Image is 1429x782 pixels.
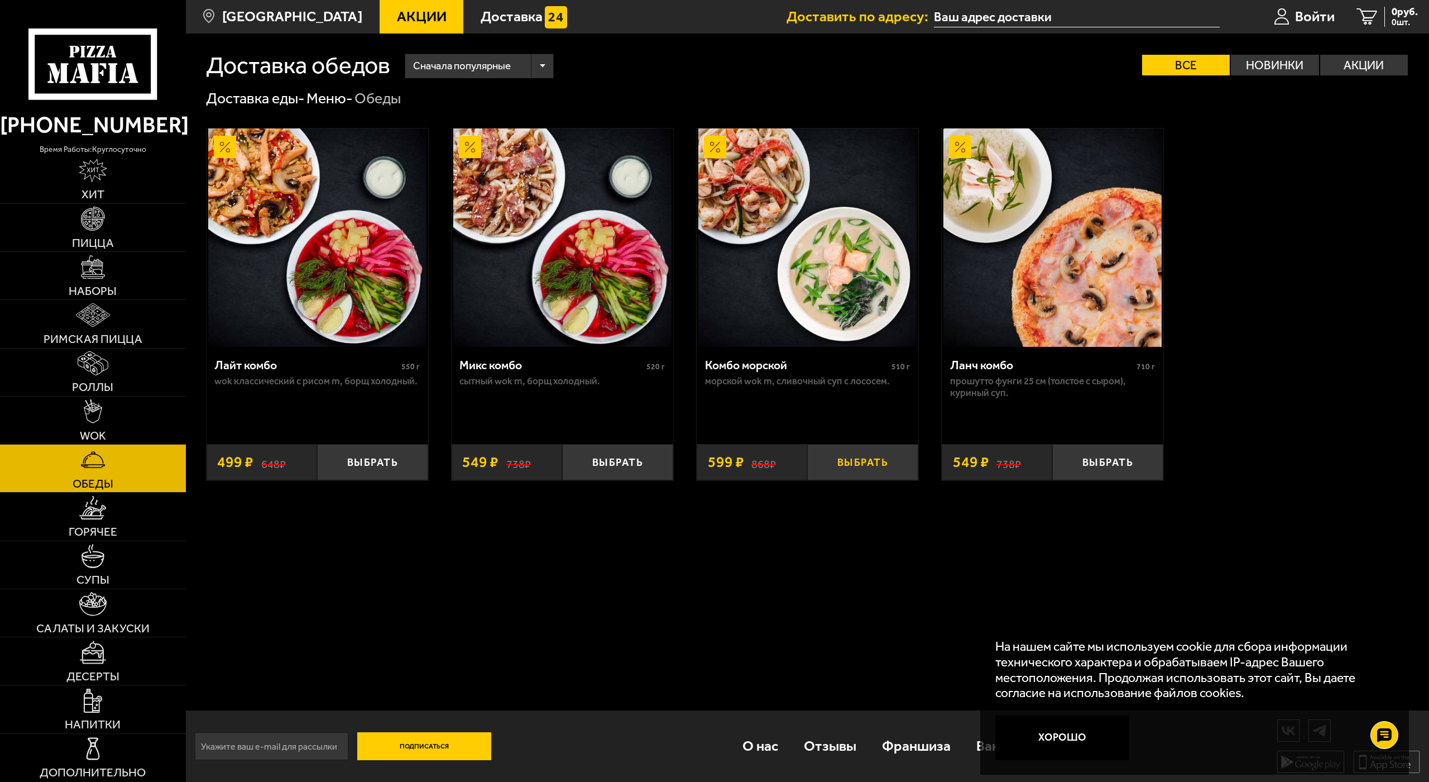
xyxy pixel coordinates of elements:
div: Обеды [354,89,401,108]
div: Комбо морской [705,358,889,373]
input: Укажите ваш e-mail для рассылки [195,732,348,760]
span: 599 ₽ [708,455,744,470]
div: Микс комбо [459,358,644,373]
img: Ланч комбо [943,128,1162,347]
span: 0 руб. [1392,7,1418,17]
button: Выбрать [317,444,428,480]
h1: Доставка обедов [206,54,390,78]
button: Выбрать [562,444,673,480]
span: Доставить по адресу: [787,9,934,24]
span: Дополнительно [40,766,146,778]
span: 499 ₽ [217,455,253,470]
a: АкционныйМикс комбо [452,128,673,347]
button: Подписаться [357,732,491,760]
img: 15daf4d41897b9f0e9f617042186c801.svg [545,6,567,28]
button: Хорошо [995,716,1129,760]
a: АкционныйЛанч комбо [942,128,1163,347]
span: 520 г [646,362,665,371]
div: Лайт комбо [214,358,399,373]
span: Наборы [69,285,117,297]
button: Выбрать [807,444,918,480]
span: 710 г [1137,362,1155,371]
span: WOK [80,430,106,441]
a: Франшиза [869,722,963,770]
img: Акционный [459,136,481,158]
span: 0 шт. [1392,18,1418,27]
span: Доставка [481,9,543,24]
s: 738 ₽ [506,455,531,470]
span: Сначала популярные [413,52,511,80]
div: Ланч комбо [950,358,1134,373]
a: Доставка еды- [206,89,305,107]
span: Роллы [72,381,113,393]
span: 549 ₽ [953,455,989,470]
p: На нашем сайте мы используем cookie для сбора информации технического характера и обрабатываем IP... [995,639,1388,701]
input: Ваш адрес доставки [934,7,1220,27]
span: Горячее [69,526,117,537]
span: Салаты и закуски [36,622,150,634]
span: Напитки [65,718,121,730]
img: Микс комбо [453,128,672,347]
a: Меню- [306,89,353,107]
span: Супы [76,574,109,585]
img: Акционный [949,136,971,158]
span: Обеды [73,478,113,489]
span: 550 г [401,362,420,371]
span: 510 г [891,362,910,371]
s: 738 ₽ [996,455,1021,470]
span: Десерты [66,670,119,682]
s: 868 ₽ [751,455,776,470]
label: Новинки [1231,55,1318,75]
img: Акционный [704,136,726,158]
a: АкционныйЛайт комбо [207,128,428,347]
span: Пицца [72,237,114,249]
p: Wok классический с рисом M, Борщ холодный. [214,375,420,387]
label: Все [1142,55,1230,75]
a: АкционныйКомбо морской [697,128,918,347]
span: 549 ₽ [462,455,498,470]
p: Морской Wok M, Сливочный суп с лососем. [705,375,910,387]
p: Прошутто Фунги 25 см (толстое с сыром), Куриный суп. [950,375,1155,399]
span: Акции [397,9,447,24]
a: Вакансии [963,722,1049,770]
img: Акционный [214,136,236,158]
a: Отзывы [791,722,869,770]
span: Римская пицца [44,333,142,345]
p: Сытный Wok M, Борщ холодный. [459,375,665,387]
img: Лайт комбо [208,128,426,347]
label: Акции [1320,55,1408,75]
button: Выбрать [1052,444,1163,480]
a: О нас [730,722,791,770]
img: Комбо морской [698,128,917,347]
span: Войти [1295,9,1335,24]
s: 648 ₽ [261,455,286,470]
span: Хит [81,188,104,200]
span: [GEOGRAPHIC_DATA] [222,9,362,24]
